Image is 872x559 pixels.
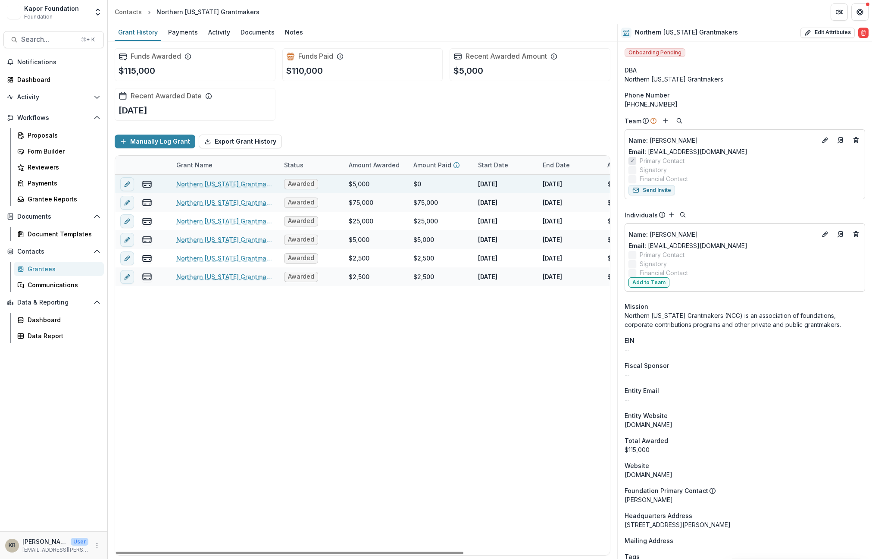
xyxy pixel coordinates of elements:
[628,230,816,239] p: [PERSON_NAME]
[625,311,865,329] p: Northern [US_STATE] Grantmakers (NCG) is an association of foundations, corporate contributions p...
[142,198,152,208] button: view-payments
[279,160,309,170] div: Status
[120,196,134,210] button: edit
[14,128,104,142] a: Proposals
[111,6,145,18] a: Contacts
[28,229,97,239] div: Document Templates
[625,370,865,379] div: --
[602,156,688,174] div: Amount Requested
[349,198,373,207] div: $75,000
[142,235,152,245] button: view-payments
[14,313,104,327] a: Dashboard
[628,185,675,195] button: Send Invite
[625,420,865,429] div: [DOMAIN_NAME]
[115,135,195,148] button: Manually Log Grant
[17,299,90,306] span: Data & Reporting
[120,251,134,265] button: edit
[628,136,816,145] a: Name: [PERSON_NAME]
[14,227,104,241] a: Document Templates
[349,217,373,226] div: $25,000
[543,198,562,207] p: [DATE]
[28,179,97,188] div: Payments
[628,137,648,144] span: Name :
[156,7,259,16] div: Northern [US_STATE] Grantmakers
[834,133,847,147] a: Go to contact
[625,536,673,545] span: Mailing Address
[14,278,104,292] a: Communications
[3,210,104,223] button: Open Documents
[858,28,869,38] button: Delete
[288,199,314,206] span: Awarded
[28,131,97,140] div: Proposals
[473,160,513,170] div: Start Date
[628,148,646,155] span: Email:
[543,272,562,281] p: [DATE]
[288,236,314,243] span: Awarded
[142,179,152,189] button: view-payments
[640,165,667,174] span: Signatory
[625,495,865,504] p: [PERSON_NAME]
[92,540,102,551] button: More
[17,94,90,101] span: Activity
[478,179,497,188] p: [DATE]
[625,436,668,445] span: Total Awarded
[22,546,88,554] p: [EMAIL_ADDRESS][PERSON_NAME][DOMAIN_NAME]
[171,156,279,174] div: Grant Name
[288,254,314,262] span: Awarded
[119,64,155,77] p: $115,000
[625,395,865,404] div: --
[413,160,451,170] p: Amount Paid
[17,114,90,122] span: Workflows
[176,217,274,226] a: Northern [US_STATE] Grantmakers - Strategic Grant - [DATE]
[820,135,830,145] button: Edit
[120,270,134,284] button: edit
[3,72,104,87] a: Dashboard
[28,280,97,289] div: Communications
[24,4,79,13] div: Kapor Foundation
[625,520,865,529] div: [STREET_ADDRESS][PERSON_NAME]
[408,156,473,174] div: Amount Paid
[607,179,628,188] div: $5,000
[413,198,438,207] div: $75,000
[28,163,97,172] div: Reviewers
[413,254,434,263] div: $2,500
[22,537,67,546] p: [PERSON_NAME]
[142,216,152,226] button: view-payments
[538,160,575,170] div: End Date
[473,156,538,174] div: Start Date
[14,262,104,276] a: Grantees
[625,66,637,75] span: DBA
[176,198,274,207] a: Northern [US_STATE] Grantmakers - 2025 - Internal Grant Concept Form
[538,156,602,174] div: End Date
[625,486,708,495] p: Foundation Primary Contact
[678,210,688,220] button: Search
[28,147,97,156] div: Form Builder
[115,26,161,38] div: Grant History
[625,336,634,345] p: EIN
[3,90,104,104] button: Open Activity
[176,254,274,263] a: Northern [US_STATE] Grantmakers - Sponsorship - [DATE]
[478,254,497,263] p: [DATE]
[625,471,672,478] a: [DOMAIN_NAME]
[14,329,104,343] a: Data Report
[543,217,562,226] p: [DATE]
[24,13,53,21] span: Foundation
[666,210,677,220] button: Add
[607,272,628,281] div: $2,500
[21,35,76,44] span: Search...
[543,254,562,263] p: [DATE]
[625,386,659,395] span: Entity Email
[28,315,97,324] div: Dashboard
[413,272,434,281] div: $2,500
[635,29,738,36] h2: Northern [US_STATE] Grantmakers
[640,156,684,165] span: Primary Contact
[237,24,278,41] a: Documents
[92,3,104,21] button: Open entity switcher
[628,230,816,239] a: Name: [PERSON_NAME]
[543,179,562,188] p: [DATE]
[625,345,865,354] div: --
[142,253,152,264] button: view-payments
